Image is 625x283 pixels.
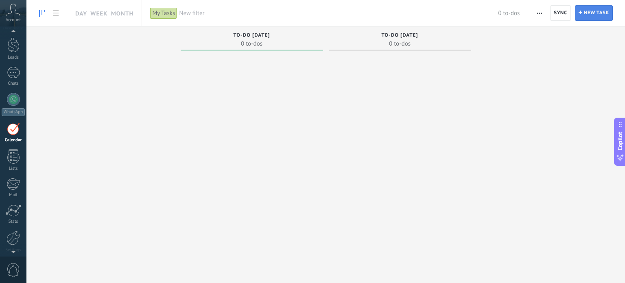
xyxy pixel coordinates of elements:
[2,166,25,171] div: Lists
[233,33,270,38] span: To-do [DATE]
[35,5,49,21] a: Task board
[2,138,25,143] div: Calendar
[498,9,520,17] span: 0 to-dos
[6,18,21,23] span: Account
[2,55,25,60] div: Leads
[2,219,25,224] div: Stats
[616,132,624,150] span: Copilot
[575,5,613,21] button: New task
[150,7,177,19] div: My Tasks
[584,6,609,20] span: New task
[550,5,570,21] button: Sync
[185,39,319,48] span: 0 to-dos
[2,108,25,116] div: WhatsApp
[333,39,467,48] span: 0 to-dos
[333,33,467,39] div: To-do tomorrow
[533,5,545,21] button: More
[185,33,319,39] div: To-do today
[179,9,498,17] span: New filter
[2,193,25,198] div: Mail
[381,33,418,38] span: To-do [DATE]
[2,81,25,86] div: Chats
[554,11,567,15] span: Sync
[49,5,63,21] a: To-do list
